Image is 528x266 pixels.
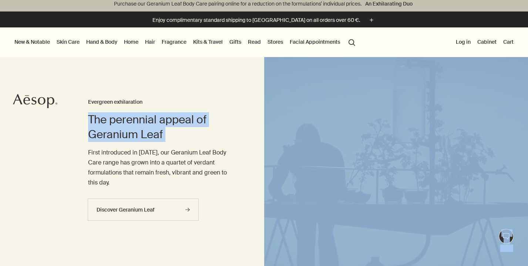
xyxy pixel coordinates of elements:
[88,112,235,142] h2: The perennial appeal of Geranium Leaf
[13,94,57,110] a: Aesop
[228,37,243,47] a: Gifts
[88,98,235,107] h3: Evergreen exhilaration
[266,37,285,47] button: Stores
[454,27,515,57] nav: supplementary
[160,37,188,47] a: Fragrance
[144,37,157,47] a: Hair
[502,37,515,47] button: Cart
[288,37,342,47] a: Facial Appointments
[88,199,199,221] a: Discover Geranium Leaf
[13,94,57,109] svg: Aesop
[88,147,235,188] p: First introduced in [DATE], our Geranium Leaf Body Care range has grown into a quartet of verdant...
[476,37,498,47] a: Cabinet
[13,37,51,47] button: New & Notable
[85,37,119,47] a: Hand & Body
[246,37,262,47] a: Read
[122,37,140,47] a: Home
[345,35,359,49] button: Open search
[152,16,376,24] button: Enjoy complimentary standard shipping to [GEOGRAPHIC_DATA] on all orders over 60 €.
[499,229,514,244] button: Chat en direct
[152,16,360,24] p: Enjoy complimentary standard shipping to [GEOGRAPHIC_DATA] on all orders over 60 €.
[454,37,472,47] button: Log in
[13,27,359,57] nav: primary
[192,37,224,47] a: Kits & Travel
[55,37,81,47] a: Skin Care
